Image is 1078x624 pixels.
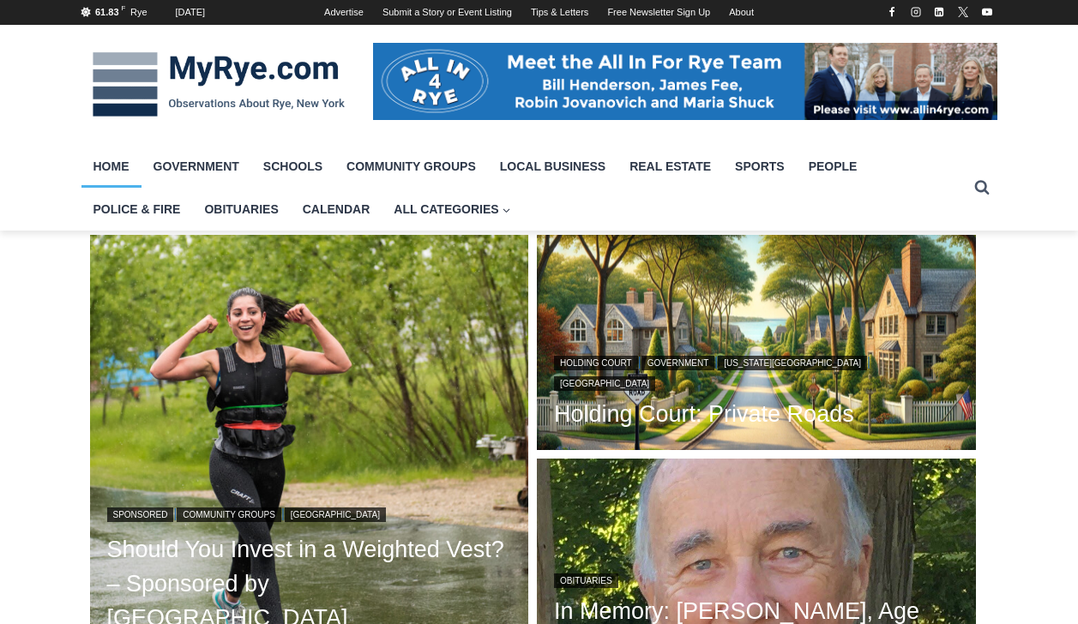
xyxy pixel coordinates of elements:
img: DALLE 2025-09-08 Holding Court 2025-09-09 Private Roads [537,235,976,454]
img: All in for Rye [373,43,997,120]
a: Police & Fire [81,188,193,231]
a: Instagram [906,2,926,22]
a: Local Business [488,145,617,188]
a: [GEOGRAPHIC_DATA] [285,507,386,522]
a: Sponsored [107,507,174,522]
a: YouTube [977,2,997,22]
span: 61.83 [95,7,119,17]
span: All Categories [394,200,510,219]
a: Linkedin [929,2,949,22]
a: People [797,145,870,188]
a: Community Groups [334,145,488,188]
a: Read More Holding Court: Private Roads [537,235,976,454]
a: Obituaries [554,573,618,588]
a: Government [142,145,251,188]
a: Government [641,356,715,370]
a: [US_STATE][GEOGRAPHIC_DATA] [718,356,867,370]
div: [DATE] [176,5,206,21]
nav: Primary Navigation [81,145,967,231]
a: Calendar [291,188,382,231]
a: [GEOGRAPHIC_DATA] [554,376,655,391]
a: X [953,2,973,22]
span: F [122,4,126,12]
a: Home [81,145,142,188]
a: Obituaries [192,188,290,231]
img: MyRye.com [81,40,356,129]
a: Schools [251,145,334,188]
a: All Categories [382,188,522,231]
a: Real Estate [617,145,723,188]
div: Rye [130,5,148,21]
div: | | [107,503,512,524]
a: Holding Court [554,356,638,370]
a: Holding Court: Private Roads [554,401,959,427]
a: Community Groups [177,507,281,522]
a: Facebook [882,2,902,22]
a: Sports [723,145,797,188]
div: | | | [554,351,959,393]
button: View Search Form [967,172,997,203]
